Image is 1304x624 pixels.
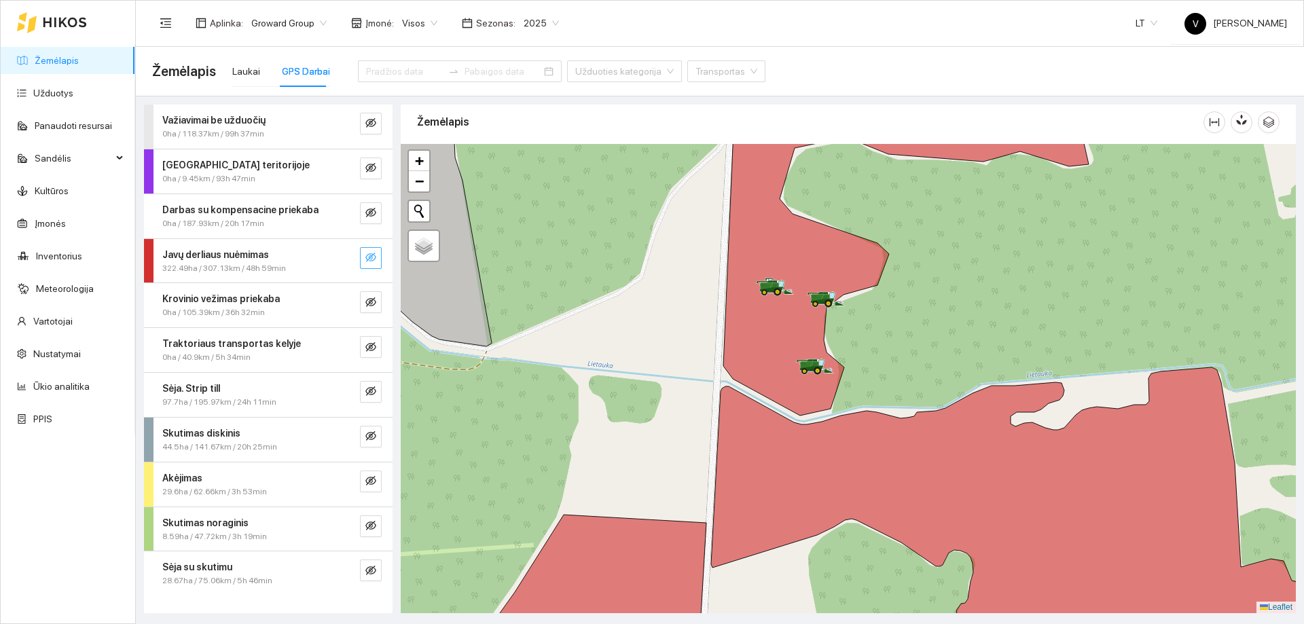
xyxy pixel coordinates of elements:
button: eye-invisible [360,291,382,313]
a: Zoom in [409,151,429,171]
span: 0ha / 9.45km / 93h 47min [162,172,255,185]
span: 8.59ha / 47.72km / 3h 19min [162,530,267,543]
span: − [415,172,424,189]
span: eye-invisible [365,520,376,533]
strong: Darbas su kompensacine priekaba [162,204,319,215]
span: calendar [462,18,473,29]
span: column-width [1204,117,1225,128]
div: Važiavimai be užduočių0ha / 118.37km / 99h 37mineye-invisible [144,105,393,149]
button: eye-invisible [360,515,382,537]
strong: Javų derliaus nuėmimas [162,249,269,260]
span: eye-invisible [365,252,376,265]
span: to [448,66,459,77]
div: Žemėlapis [417,103,1203,141]
input: Pabaigos data [465,64,541,79]
a: Ūkio analitika [33,381,90,392]
span: 0ha / 187.93km / 20h 17min [162,217,264,230]
div: Sėja su skutimu28.67ha / 75.06km / 5h 46mineye-invisible [144,551,393,595]
div: Traktoriaus transportas kelyje0ha / 40.9km / 5h 34mineye-invisible [144,328,393,372]
div: Laukai [232,64,260,79]
button: column-width [1203,111,1225,133]
div: Krovinio vežimas priekaba0ha / 105.39km / 36h 32mineye-invisible [144,283,393,327]
span: 2025 [524,13,559,33]
button: eye-invisible [360,559,382,581]
button: eye-invisible [360,158,382,179]
span: eye-invisible [365,342,376,354]
strong: Sėja. Strip till [162,383,220,394]
strong: Traktoriaus transportas kelyje [162,338,301,349]
div: GPS Darbai [282,64,330,79]
span: Žemėlapis [152,60,216,82]
a: Panaudoti resursai [35,120,112,131]
span: Sandėlis [35,145,112,172]
div: Skutimas diskinis44.5ha / 141.67km / 20h 25mineye-invisible [144,418,393,462]
span: V [1193,13,1199,35]
span: Visos [402,13,437,33]
button: eye-invisible [360,426,382,447]
span: shop [351,18,362,29]
span: + [415,152,424,169]
a: Įmonės [35,218,66,229]
button: eye-invisible [360,113,382,134]
a: Layers [409,231,439,261]
a: PPIS [33,414,52,424]
span: eye-invisible [365,162,376,175]
div: Darbas su kompensacine priekaba0ha / 187.93km / 20h 17mineye-invisible [144,194,393,238]
a: Inventorius [36,251,82,261]
span: menu-fold [160,17,172,29]
strong: Skutimas noraginis [162,517,249,528]
a: Nustatymai [33,348,81,359]
div: Javų derliaus nuėmimas322.49ha / 307.13km / 48h 59mineye-invisible [144,239,393,283]
span: layout [196,18,206,29]
input: Pradžios data [366,64,443,79]
span: eye-invisible [365,117,376,130]
span: eye-invisible [365,475,376,488]
span: eye-invisible [365,386,376,399]
button: menu-fold [152,10,179,37]
div: Akėjimas29.6ha / 62.66km / 3h 53mineye-invisible [144,462,393,507]
span: 0ha / 105.39km / 36h 32min [162,306,265,319]
a: Užduotys [33,88,73,98]
span: 0ha / 118.37km / 99h 37min [162,128,264,141]
button: Initiate a new search [409,201,429,221]
span: Aplinka : [210,16,243,31]
span: [PERSON_NAME] [1184,18,1287,29]
strong: Krovinio vežimas priekaba [162,293,280,304]
button: eye-invisible [360,336,382,358]
span: eye-invisible [365,565,376,578]
span: 29.6ha / 62.66km / 3h 53min [162,485,267,498]
a: Vartotojai [33,316,73,327]
span: Groward Group [251,13,327,33]
span: 0ha / 40.9km / 5h 34min [162,351,251,364]
div: Sėja. Strip till97.7ha / 195.97km / 24h 11mineye-invisible [144,373,393,417]
a: Žemėlapis [35,55,79,66]
strong: Sėja su skutimu [162,562,232,572]
strong: Akėjimas [162,473,202,483]
span: LT [1136,13,1157,33]
a: Meteorologija [36,283,94,294]
strong: [GEOGRAPHIC_DATA] teritorijoje [162,160,310,170]
span: swap-right [448,66,459,77]
div: Skutimas noraginis8.59ha / 47.72km / 3h 19mineye-invisible [144,507,393,551]
span: eye-invisible [365,430,376,443]
span: Įmonė : [365,16,394,31]
button: eye-invisible [360,202,382,224]
button: eye-invisible [360,381,382,403]
a: Kultūros [35,185,69,196]
button: eye-invisible [360,247,382,269]
strong: Skutimas diskinis [162,428,240,439]
div: [GEOGRAPHIC_DATA] teritorijoje0ha / 9.45km / 93h 47mineye-invisible [144,149,393,194]
span: eye-invisible [365,297,376,310]
a: Zoom out [409,171,429,191]
button: eye-invisible [360,471,382,492]
span: eye-invisible [365,207,376,220]
a: Leaflet [1260,602,1292,612]
span: 28.67ha / 75.06km / 5h 46min [162,574,272,587]
span: 44.5ha / 141.67km / 20h 25min [162,441,277,454]
span: Sezonas : [476,16,515,31]
strong: Važiavimai be užduočių [162,115,266,126]
span: 97.7ha / 195.97km / 24h 11min [162,396,276,409]
span: 322.49ha / 307.13km / 48h 59min [162,262,286,275]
